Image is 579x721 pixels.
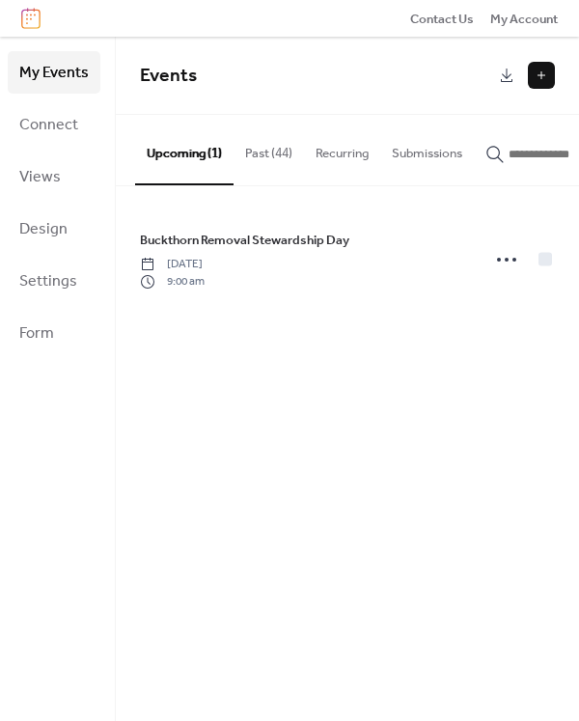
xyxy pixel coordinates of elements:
[8,208,100,250] a: Design
[19,162,61,193] span: Views
[19,214,68,245] span: Design
[490,10,558,29] span: My Account
[8,155,100,198] a: Views
[140,256,205,273] span: [DATE]
[19,110,78,141] span: Connect
[380,115,474,182] button: Submissions
[8,51,100,94] a: My Events
[19,266,77,297] span: Settings
[8,103,100,146] a: Connect
[19,319,54,349] span: Form
[140,231,349,250] span: Buckthorn Removal Stewardship Day
[410,10,474,29] span: Contact Us
[140,58,197,94] span: Events
[490,9,558,28] a: My Account
[140,273,205,291] span: 9:00 am
[140,230,349,251] a: Buckthorn Removal Stewardship Day
[19,58,89,89] span: My Events
[21,8,41,29] img: logo
[135,115,234,184] button: Upcoming (1)
[8,260,100,302] a: Settings
[234,115,304,182] button: Past (44)
[410,9,474,28] a: Contact Us
[8,312,100,354] a: Form
[304,115,380,182] button: Recurring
